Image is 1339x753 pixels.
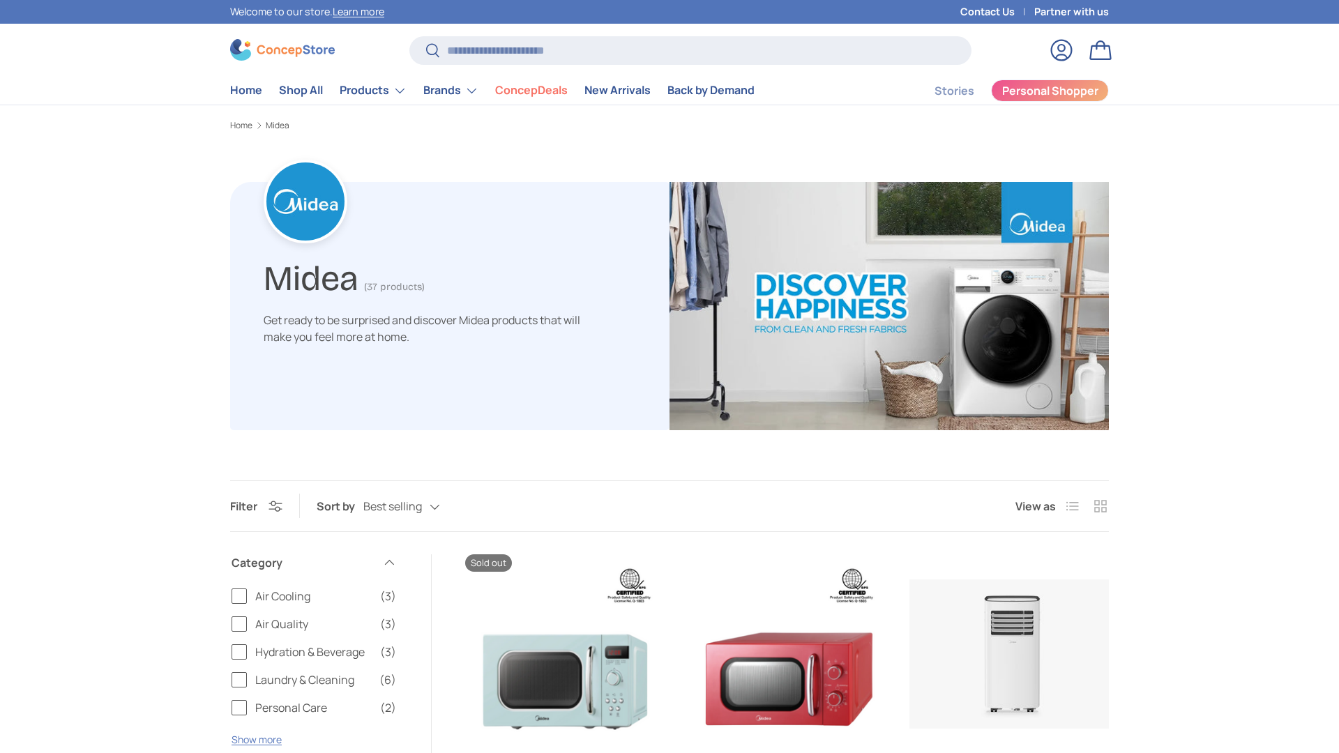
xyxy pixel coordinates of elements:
span: Best selling [363,500,422,513]
p: Welcome to our store. [230,4,384,20]
a: Home [230,77,262,104]
span: (3) [380,616,396,632]
a: New Arrivals [584,77,651,104]
a: ConcepDeals [495,77,568,104]
a: Back by Demand [667,77,755,104]
a: Partner with us [1034,4,1109,20]
a: Stories [935,77,974,105]
span: Category [232,554,374,571]
span: Hydration & Beverage [255,644,372,660]
span: (2) [380,699,396,716]
span: Air Quality [255,616,372,632]
span: View as [1015,498,1056,515]
span: (6) [379,671,396,688]
span: Filter [230,499,257,514]
h1: Midea [264,252,358,299]
a: Home [230,121,252,130]
label: Sort by [317,498,363,515]
img: Midea [669,182,1109,430]
a: Products [340,77,407,105]
a: Personal Shopper [991,79,1109,102]
span: Get ready to be surprised and discover Midea products that will make you feel more at home. [264,312,580,344]
span: Laundry & Cleaning [255,671,371,688]
a: Learn more [333,5,384,18]
a: Shop All [279,77,323,104]
span: Personal Shopper [1002,85,1098,96]
a: Contact Us [960,4,1034,20]
summary: Brands [415,77,487,105]
nav: Secondary [901,77,1109,105]
span: Sold out [465,554,512,572]
summary: Products [331,77,415,105]
span: (3) [380,644,396,660]
summary: Category [232,538,396,588]
nav: Breadcrumbs [230,119,1109,132]
button: Best selling [363,494,468,519]
img: ConcepStore [230,39,335,61]
span: Personal Care [255,699,372,716]
button: Show more [232,733,282,746]
span: (3) [380,588,396,604]
a: Brands [423,77,478,105]
span: Air Cooling [255,588,372,604]
a: Midea [266,121,289,130]
span: (37 products) [364,281,425,293]
button: Filter [230,499,282,514]
nav: Primary [230,77,755,105]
